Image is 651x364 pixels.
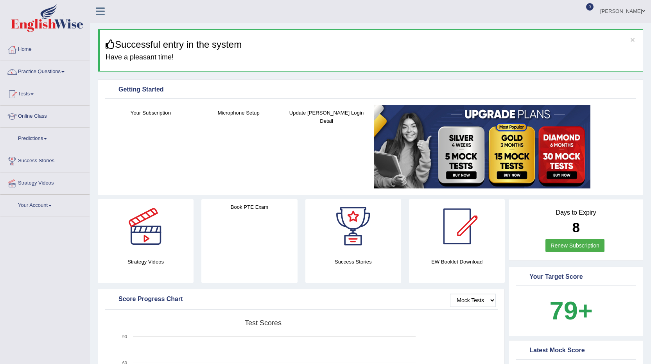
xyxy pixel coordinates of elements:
div: Score Progress Chart [107,294,496,305]
div: Your Target Score [518,271,634,283]
h4: Days to Expiry [518,209,634,216]
h4: Have a pleasant time! [106,54,637,61]
a: Predictions [0,128,90,147]
h4: Strategy Videos [98,258,194,266]
a: Success Stories [0,150,90,170]
tspan: Test scores [245,319,282,327]
h4: Book PTE Exam [201,203,297,211]
b: 8 [572,220,579,235]
div: Getting Started [107,84,634,96]
b: 79+ [550,296,593,325]
a: Your Account [0,195,90,214]
button: × [630,36,635,44]
h4: EW Booklet Download [409,258,505,266]
a: Online Class [0,106,90,125]
h4: Microphone Setup [199,109,279,117]
a: Renew Subscription [545,239,604,252]
img: small5.jpg [374,105,590,188]
h4: Success Stories [305,258,401,266]
h4: Your Subscription [111,109,191,117]
h4: Update [PERSON_NAME] Login Detail [287,109,367,125]
a: Practice Questions [0,61,90,81]
h3: Successful entry in the system [106,39,637,50]
span: 0 [586,3,594,11]
a: Home [0,39,90,58]
div: Latest Mock Score [518,345,634,357]
text: 90 [122,334,127,339]
a: Tests [0,83,90,103]
a: Strategy Videos [0,172,90,192]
